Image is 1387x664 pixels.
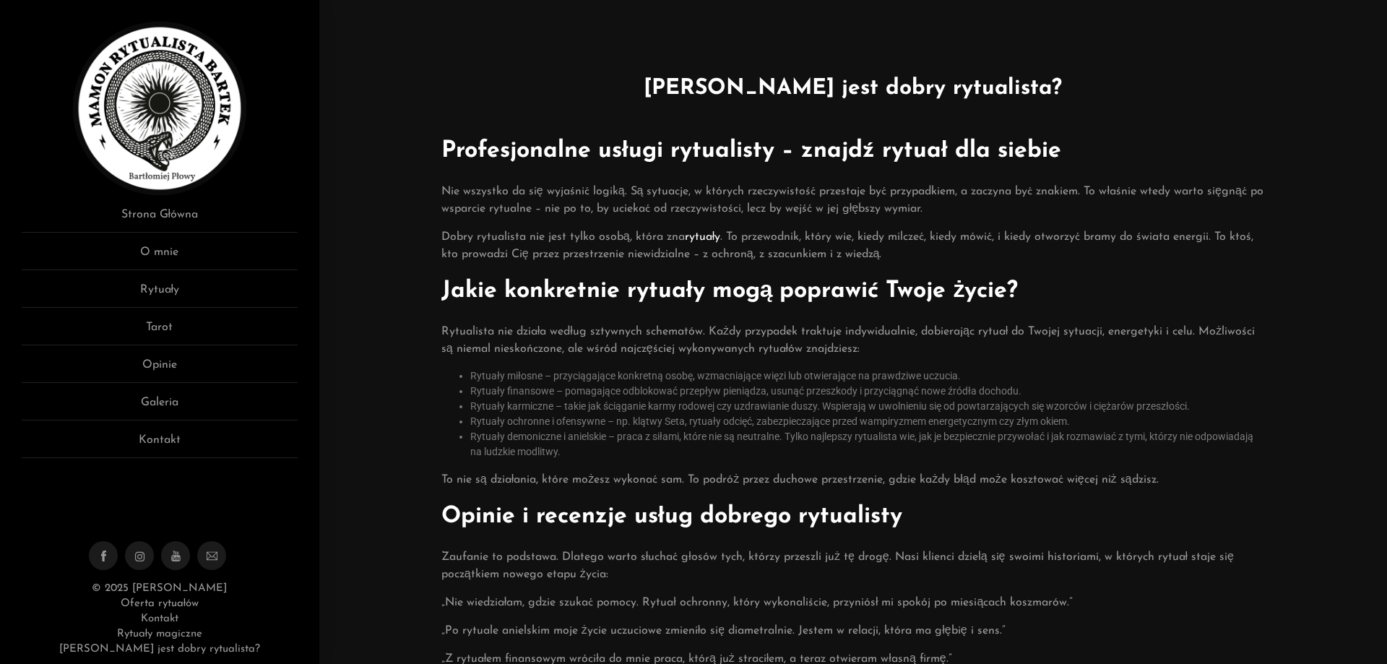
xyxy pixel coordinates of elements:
p: Dobry rytualista nie jest tylko osobą, która zna . To przewodnik, który wie, kiedy milczeć, kiedy... [441,228,1265,263]
h1: [PERSON_NAME] jest dobry rytualista? [341,72,1365,105]
p: To nie są działania, które możesz wykonać sam. To podróż przez duchowe przestrzenie, gdzie każdy ... [441,471,1265,488]
h2: Jakie konkretnie rytuały mogą poprawić Twoje życie? [441,274,1265,309]
a: Oferta rytuałów [121,598,199,609]
a: rytuały [685,231,721,243]
a: Galeria [22,394,298,421]
p: „Po rytuale anielskim moje życie uczuciowe zmieniło się diametralnie. Jestem w relacji, która ma ... [441,622,1265,639]
p: Rytualista nie działa według sztywnych schematów. Każdy przypadek traktuje indywidualnie, dobiera... [441,323,1265,358]
li: Rytuały karmiczne – takie jak ściąganie karmy rodowej czy uzdrawianie duszy. Wspierają w uwolnien... [470,399,1265,414]
a: Kontakt [22,431,298,458]
a: Rytuały [22,281,298,308]
h2: Profesjonalne usługi rytualisty – znajdź rytuał dla siebie [441,134,1265,168]
a: Tarot [22,319,298,345]
a: [PERSON_NAME] jest dobry rytualista? [59,644,260,655]
a: Kontakt [141,613,178,624]
li: Rytuały miłosne – przyciągające konkretną osobę, wzmacniające więzi lub otwierające na prawdziwe ... [470,368,1265,384]
a: Rytuały magiczne [117,629,202,639]
p: „Nie wiedziałam, gdzie szukać pomocy. Rytuał ochronny, który wykonaliście, przyniósł mi spokój po... [441,594,1265,611]
li: Rytuały ochronne i ofensywne – np. klątwy Seta, rytuały odcięć, zabezpieczające przed wampiryzmem... [470,414,1265,429]
li: Rytuały demoniczne i anielskie – praca z siłami, które nie są neutralne. Tylko najlepszy rytualis... [470,429,1265,460]
a: Opinie [22,356,298,383]
li: Rytuały finansowe – pomagające odblokować przepływ pieniądza, usunąć przeszkody i przyciągnąć now... [470,384,1265,399]
h2: Opinie i recenzje usług dobrego rytualisty [441,499,1265,534]
p: Nie wszystko da się wyjaśnić logiką. Są sytuacje, w których rzeczywistość przestaje być przypadki... [441,183,1265,217]
a: O mnie [22,243,298,270]
img: Rytualista Bartek [73,22,246,195]
a: Strona Główna [22,206,298,233]
p: Zaufanie to podstawa. Dlatego warto słuchać głosów tych, którzy przeszli już tę drogę. Nasi klien... [441,548,1265,583]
